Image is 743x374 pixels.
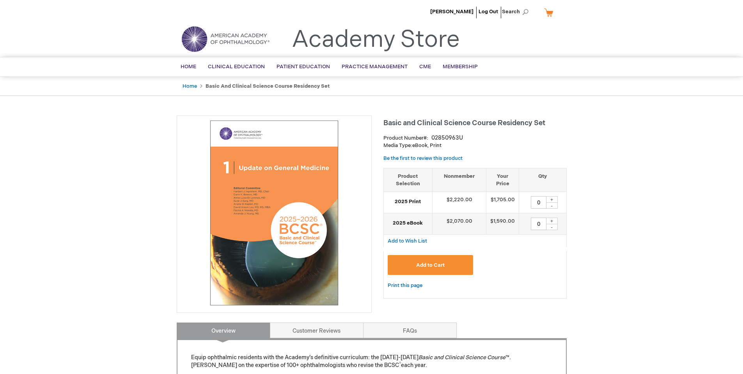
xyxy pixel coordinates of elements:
sup: ® [399,362,401,366]
a: Print this page [388,281,422,291]
span: Patient Education [277,64,330,70]
div: - [546,224,558,230]
input: Qty [531,196,546,209]
a: Overview [177,323,270,338]
strong: Media Type: [383,142,412,149]
button: Add to Cart [388,255,473,275]
span: Search [502,4,532,19]
p: eBook, Print [383,142,567,149]
span: CME [419,64,431,70]
td: $1,590.00 [486,213,519,235]
strong: 2025 Print [388,198,429,206]
span: Basic and Clinical Science Course Residency Set [383,119,545,127]
th: Nonmember [433,168,486,191]
span: Add to Cart [416,262,445,268]
td: $2,220.00 [433,192,486,213]
a: FAQs [363,323,457,338]
span: Clinical Education [208,64,265,70]
td: $1,705.00 [486,192,519,213]
strong: 2025 eBook [388,220,429,227]
td: $2,070.00 [433,213,486,235]
a: Log Out [479,9,498,15]
div: - [546,202,558,209]
input: Qty [531,218,546,230]
strong: Basic and Clinical Science Course Residency Set [206,83,330,89]
a: Customer Reviews [270,323,364,338]
a: Home [183,83,197,89]
th: Your Price [486,168,519,191]
span: Membership [443,64,478,70]
div: + [546,218,558,224]
a: Academy Store [292,26,460,54]
div: 02850963U [431,134,463,142]
a: [PERSON_NAME] [430,9,473,15]
strong: Product Number [383,135,428,141]
span: Home [181,64,196,70]
th: Product Selection [384,168,433,191]
p: Equip ophthalmic residents with the Academy’s definitive curriculum: the [DATE]-[DATE] ™. [PERSON... [191,354,552,369]
a: Be the first to review this product [383,155,463,161]
a: Add to Wish List [388,238,427,244]
span: Practice Management [342,64,408,70]
em: Basic and Clinical Science Course [418,354,505,361]
th: Qty [519,168,566,191]
div: + [546,196,558,203]
img: Basic and Clinical Science Course Residency Set [181,120,367,306]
